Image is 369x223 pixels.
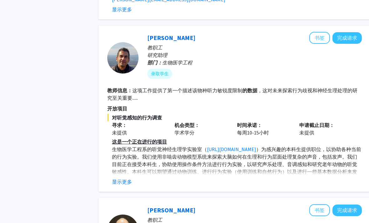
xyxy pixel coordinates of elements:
u: 这是一个正在进行的项目 [112,139,167,145]
button: 给Michael Osmanski的撰写请求 [332,33,362,44]
span: 生物医学工程 [162,60,192,66]
div: 学术学分 [170,122,232,137]
button: 将Michael Osmanski添加到书签 [309,32,330,44]
p: 开放项目 [107,105,362,113]
p: 机会类型： [174,122,228,129]
mat-chip: 录取学生 [147,69,172,79]
p: 研究助理 [147,52,362,59]
div: 未提供 [112,129,165,137]
div: 未提供 [295,122,357,137]
a: [PERSON_NAME] [147,206,195,214]
span: 的听觉神经生理学实验室（ [147,146,207,153]
p: 寻求： [112,122,165,129]
button: 将Jerry Burgess添加到书签 [309,205,330,216]
b: 教师信息： [107,88,132,94]
span: 生物医学工程系 [112,146,147,153]
fg-read-more: 这项工作提供了第一个 描述该物种听力敏锐度限制 ，这对未来探索行为歧视和神经生理处理的研究至关重要...... [107,88,357,101]
a: [URL][DOMAIN_NAME] [207,146,256,153]
p: 时间承诺： [237,122,290,129]
button: 向Jerry Burgess提交请求 [332,205,362,216]
iframe: 聊天 [5,195,27,218]
button: 显示更多 [112,6,132,13]
b: 部门： [147,60,162,66]
p: 申请截止日期： [299,122,352,129]
div: 每周10-15小时 [232,122,295,137]
p: 教职工 [147,44,362,52]
button: 显示更多 [112,178,132,186]
b: 的数据 [242,88,257,94]
a: [PERSON_NAME] [147,34,195,42]
span: 对听觉感知的行为调查 [107,114,362,122]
